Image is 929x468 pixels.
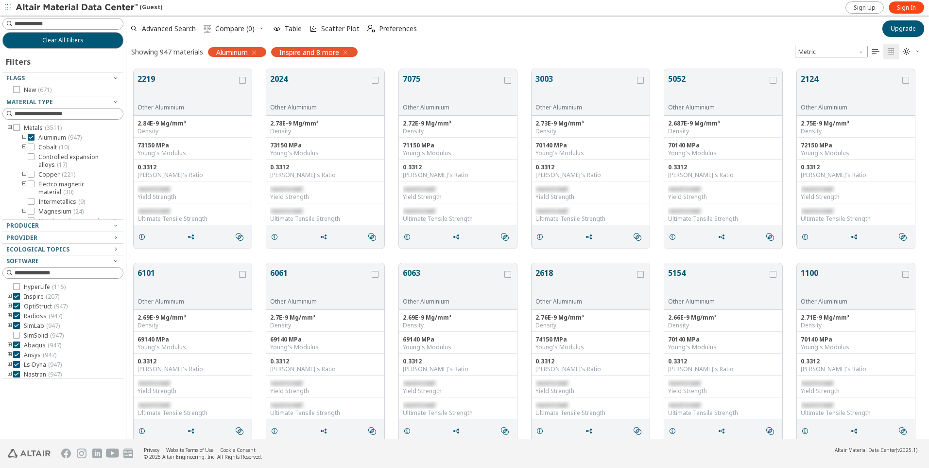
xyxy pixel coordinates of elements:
[138,379,170,387] span: restricted
[801,149,911,157] div: Young's Modulus
[68,133,82,142] span: ( 947 )
[21,144,28,151] i: toogle group
[403,185,435,193] span: restricted
[204,25,211,33] i: 
[270,193,380,201] div: Yield Strength
[535,171,646,179] div: [PERSON_NAME]'s Ratio
[766,427,774,435] i: 
[138,73,237,104] button: 2219
[138,207,170,215] span: restricted
[668,314,778,322] div: 2.66E-9 Mg/mm³
[138,358,248,365] div: 0.3312
[38,171,75,179] span: Copper
[270,387,380,395] div: Yield Strength
[668,149,778,157] div: Young's Modulus
[668,127,778,135] div: Density
[166,447,213,453] a: Website Terms of Use
[668,104,768,111] div: Other Aluminium
[270,365,380,373] div: [PERSON_NAME]'s Ratio
[138,343,248,351] div: Young's Modulus
[887,48,895,55] i: 
[403,142,513,149] div: 71150 MPa
[797,227,817,247] button: Details
[2,220,123,232] button: Producer
[535,387,646,395] div: Yield Strength
[138,387,248,395] div: Yield Strength
[403,409,513,417] div: Ultimate Tensile Strength
[6,361,13,369] i: toogle group
[801,207,833,215] span: restricted
[270,409,380,417] div: Ultimate Tensile Strength
[899,427,907,435] i: 
[59,143,69,151] span: ( 10 )
[50,331,64,340] span: ( 947 )
[535,215,646,223] div: Ultimate Tensile Strength
[501,233,509,241] i: 
[24,124,62,132] span: Metals
[897,4,916,12] span: Sign In
[846,421,866,441] button: Share
[795,46,868,57] div: Unit System
[236,427,243,435] i: 
[8,449,51,458] img: Altair Engineering
[2,49,35,72] div: Filters
[801,171,911,179] div: [PERSON_NAME]'s Ratio
[270,215,380,223] div: Ultimate Tensile Strength
[535,298,635,306] div: Other Aluminium
[403,322,513,329] div: Density
[713,227,734,247] button: Share
[664,227,685,247] button: Details
[231,421,252,441] button: Similar search
[535,207,568,215] span: restricted
[21,134,28,142] i: toogle group
[21,208,28,216] i: toogle group
[48,341,61,349] span: ( 947 )
[801,73,900,104] button: 2124
[24,332,64,340] span: SimSolid
[403,149,513,157] div: Young's Modulus
[801,358,911,365] div: 0.3312
[52,283,66,291] span: ( 115 )
[801,163,911,171] div: 0.3312
[2,32,123,49] button: Clear All Filters
[2,96,123,108] button: Material Type
[668,215,778,223] div: Ultimate Tensile Strength
[403,193,513,201] div: Yield Strength
[368,233,376,241] i: 
[668,120,778,127] div: 2.687E-9 Mg/mm³
[535,314,646,322] div: 2.76E-9 Mg/mm³
[24,342,61,349] span: Abaqus
[315,227,336,247] button: Share
[399,421,419,441] button: Details
[6,303,13,310] i: toogle group
[6,234,37,242] span: Provider
[629,421,650,441] button: Similar search
[6,351,13,359] i: toogle group
[6,74,25,82] span: Flags
[535,336,646,343] div: 74150 MPa
[2,232,123,244] button: Provider
[138,314,248,322] div: 2.69E-9 Mg/mm³
[535,127,646,135] div: Density
[48,370,62,378] span: ( 947 )
[801,409,911,417] div: Ultimate Tensile Strength
[46,292,59,301] span: ( 207 )
[535,149,646,157] div: Young's Modulus
[403,127,513,135] div: Density
[270,142,380,149] div: 73150 MPa
[581,421,601,441] button: Share
[144,447,159,453] a: Privacy
[270,163,380,171] div: 0.3312
[448,421,468,441] button: Share
[270,314,380,322] div: 2.7E-9 Mg/mm³
[6,124,13,132] i: toogle group
[846,227,866,247] button: Share
[535,401,568,409] span: restricted
[403,358,513,365] div: 0.3312
[535,358,646,365] div: 0.3312
[42,36,84,44] span: Clear All Filters
[6,322,13,330] i: toogle group
[6,257,39,265] span: Software
[138,215,248,223] div: Ultimate Tensile Strength
[144,453,262,460] div: © 2025 Altair Engineering, Inc. All Rights Reserved.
